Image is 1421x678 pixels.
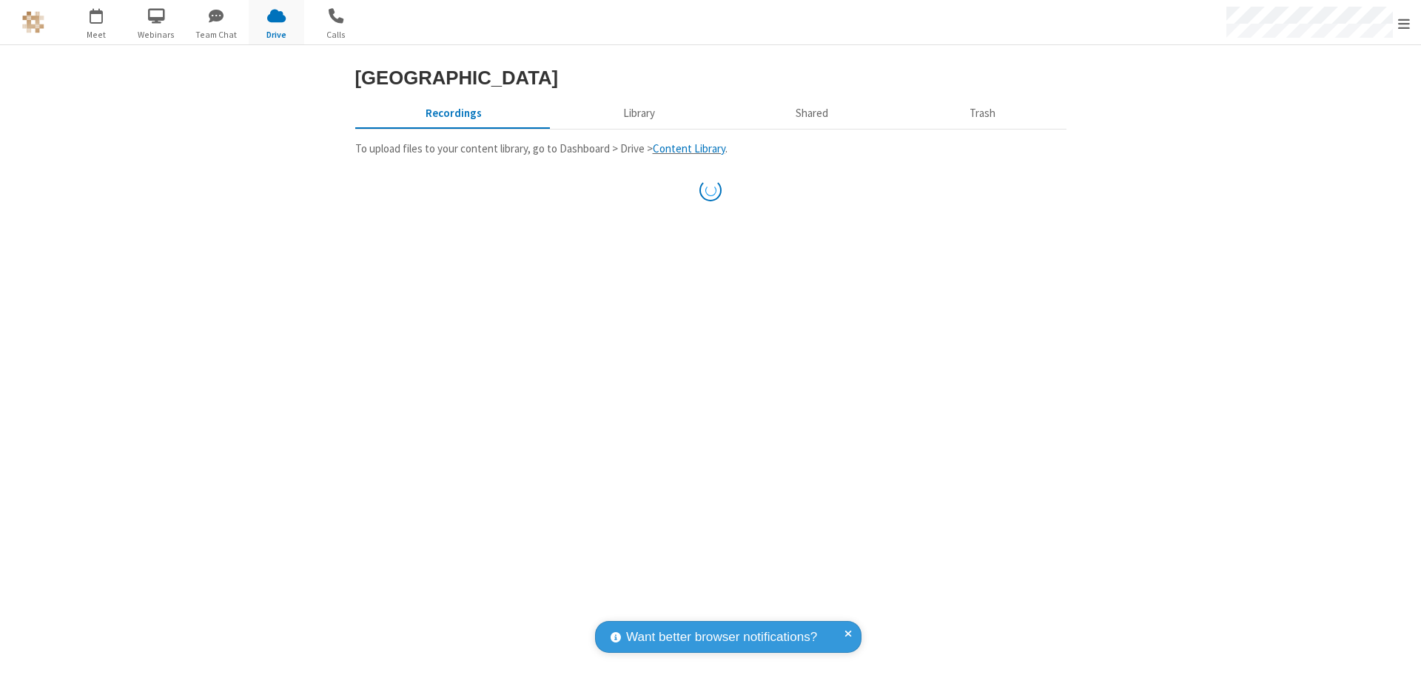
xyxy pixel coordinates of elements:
span: Drive [249,28,304,41]
button: Shared during meetings [725,99,899,127]
button: Trash [899,99,1066,127]
span: Calls [309,28,364,41]
span: Team Chat [189,28,244,41]
p: To upload files to your content library, go to Dashboard > Drive > . [355,141,1066,158]
button: Content library [552,99,725,127]
h3: [GEOGRAPHIC_DATA] [355,67,1066,88]
span: Meet [69,28,124,41]
span: Want better browser notifications? [626,628,817,647]
button: Recorded meetings [355,99,553,127]
a: Content Library [653,141,725,155]
img: QA Selenium DO NOT DELETE OR CHANGE [22,11,44,33]
span: Webinars [129,28,184,41]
